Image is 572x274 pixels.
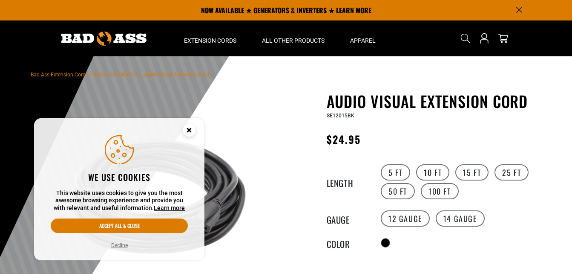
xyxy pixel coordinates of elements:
[337,20,388,56] summary: Apparel
[90,72,92,78] span: ›
[154,204,185,211] a: Learn more
[436,210,485,227] label: 14 Gauge
[144,72,209,78] span: Audio Visual Extension Cord
[327,237,369,248] legend: Color
[61,32,147,46] img: Bad Ass Extension Cords
[51,219,188,233] button: Accept all & close
[184,37,236,44] span: Extension Cords
[249,20,337,56] summary: All Other Products
[381,183,415,199] label: 50 FT
[262,37,325,44] span: All Other Products
[327,176,369,187] legend: Length
[494,164,529,181] label: 25 FT
[381,210,430,227] label: 12 Gauge
[51,189,188,212] p: This website uses cookies to give you the most awesome browsing experience and provide you with r...
[459,32,472,45] summary: Search
[455,164,489,181] label: 15 FT
[327,113,354,119] span: SE12015BK
[51,172,188,183] h2: We use cookies
[327,213,369,224] legend: Gauge
[416,164,449,181] label: 10 FT
[109,241,130,250] button: Decline
[350,37,376,44] span: Apparel
[327,131,361,147] span: $24.95
[381,164,410,181] label: 5 FT
[171,20,249,56] summary: Extension Cords
[31,69,209,79] nav: breadcrumbs
[421,183,459,199] label: 100 FT
[31,72,88,78] a: Bad Ass Extension Cords
[327,92,535,110] h1: Audio Visual Extension Cord
[34,118,204,261] aside: Cookie Consent
[93,72,138,78] a: Return to Collection
[140,72,142,78] span: ›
